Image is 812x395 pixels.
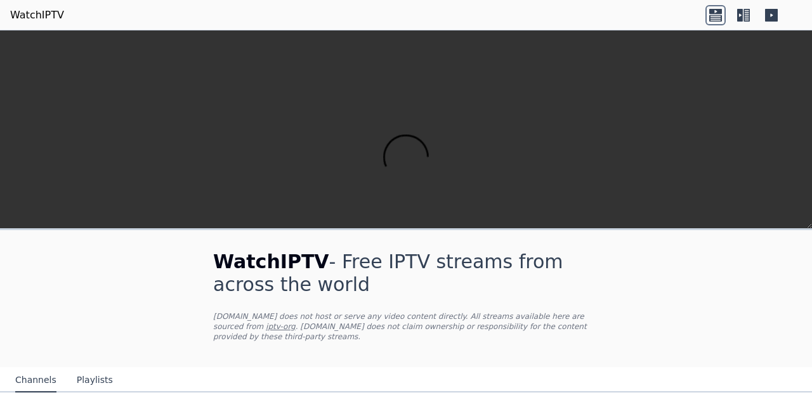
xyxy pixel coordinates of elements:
[15,368,56,392] button: Channels
[213,311,599,342] p: [DOMAIN_NAME] does not host or serve any video content directly. All streams available here are s...
[10,8,64,23] a: WatchIPTV
[213,250,329,273] span: WatchIPTV
[266,322,296,331] a: iptv-org
[213,250,599,296] h1: - Free IPTV streams from across the world
[77,368,113,392] button: Playlists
